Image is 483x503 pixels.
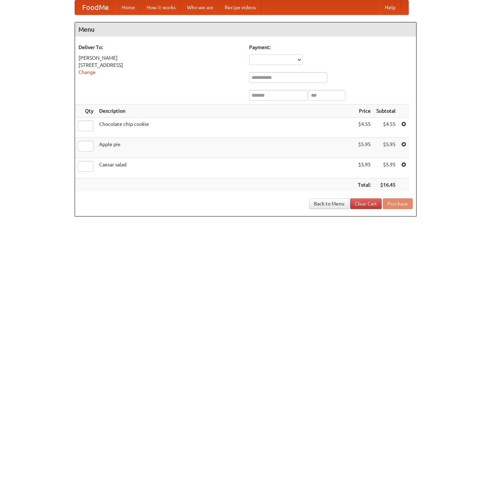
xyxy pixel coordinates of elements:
[374,105,398,118] th: Subtotal
[309,198,349,209] a: Back to Menu
[96,158,355,178] td: Caesar salad
[116,0,141,15] a: Home
[79,54,242,61] div: [PERSON_NAME]
[75,0,116,15] a: FoodMe
[249,44,413,51] h5: Payment:
[219,0,262,15] a: Recipe videos
[75,22,416,37] h4: Menu
[355,178,374,192] th: Total:
[96,118,355,138] td: Chocolate chip cookie
[379,0,401,15] a: Help
[355,118,374,138] td: $4.55
[374,138,398,158] td: $5.95
[374,118,398,138] td: $4.55
[181,0,219,15] a: Who we are
[355,158,374,178] td: $5.95
[355,138,374,158] td: $5.95
[79,69,96,75] a: Change
[383,198,413,209] button: Purchase
[96,105,355,118] th: Description
[374,178,398,192] th: $16.45
[79,61,242,69] div: [STREET_ADDRESS]
[350,198,382,209] a: Clear Cart
[96,138,355,158] td: Apple pie
[374,158,398,178] td: $5.95
[355,105,374,118] th: Price
[141,0,181,15] a: How it works
[79,44,242,51] h5: Deliver To:
[75,105,96,118] th: Qty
